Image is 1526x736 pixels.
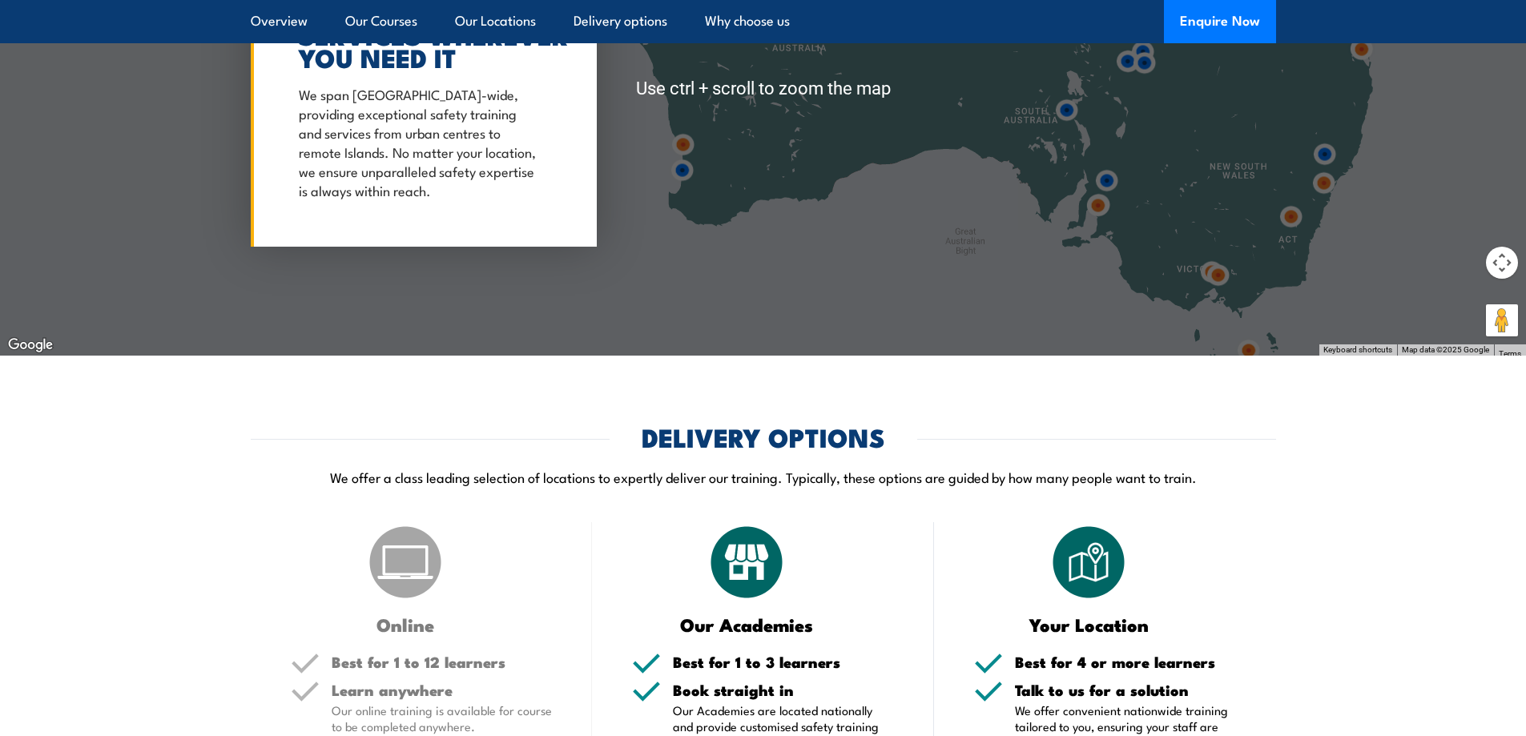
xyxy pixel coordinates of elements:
h3: Online [291,615,521,633]
button: Drag Pegman onto the map to open Street View [1486,304,1518,336]
h5: Best for 1 to 12 learners [332,654,553,670]
h5: Best for 1 to 3 learners [673,654,894,670]
p: We span [GEOGRAPHIC_DATA]-wide, providing exceptional safety training and services from urban cen... [299,84,541,199]
h3: Your Location [974,615,1204,633]
img: Google [4,335,57,356]
p: We offer a class leading selection of locations to expertly deliver our training. Typically, thes... [251,468,1276,486]
h5: Best for 4 or more learners [1015,654,1236,670]
button: Map camera controls [1486,247,1518,279]
h5: Talk to us for a solution [1015,682,1236,698]
button: Keyboard shortcuts [1323,344,1392,356]
p: Our online training is available for course to be completed anywhere. [332,702,553,734]
h2: TRAINING & SERVICES WHEREVER YOU NEED IT [299,1,541,68]
h3: Our Academies [632,615,862,633]
span: Map data ©2025 Google [1402,345,1489,354]
h5: Book straight in [673,682,894,698]
h2: DELIVERY OPTIONS [642,425,885,448]
h5: Learn anywhere [332,682,553,698]
a: Click to see this area on Google Maps [4,335,57,356]
a: Terms (opens in new tab) [1499,349,1521,358]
